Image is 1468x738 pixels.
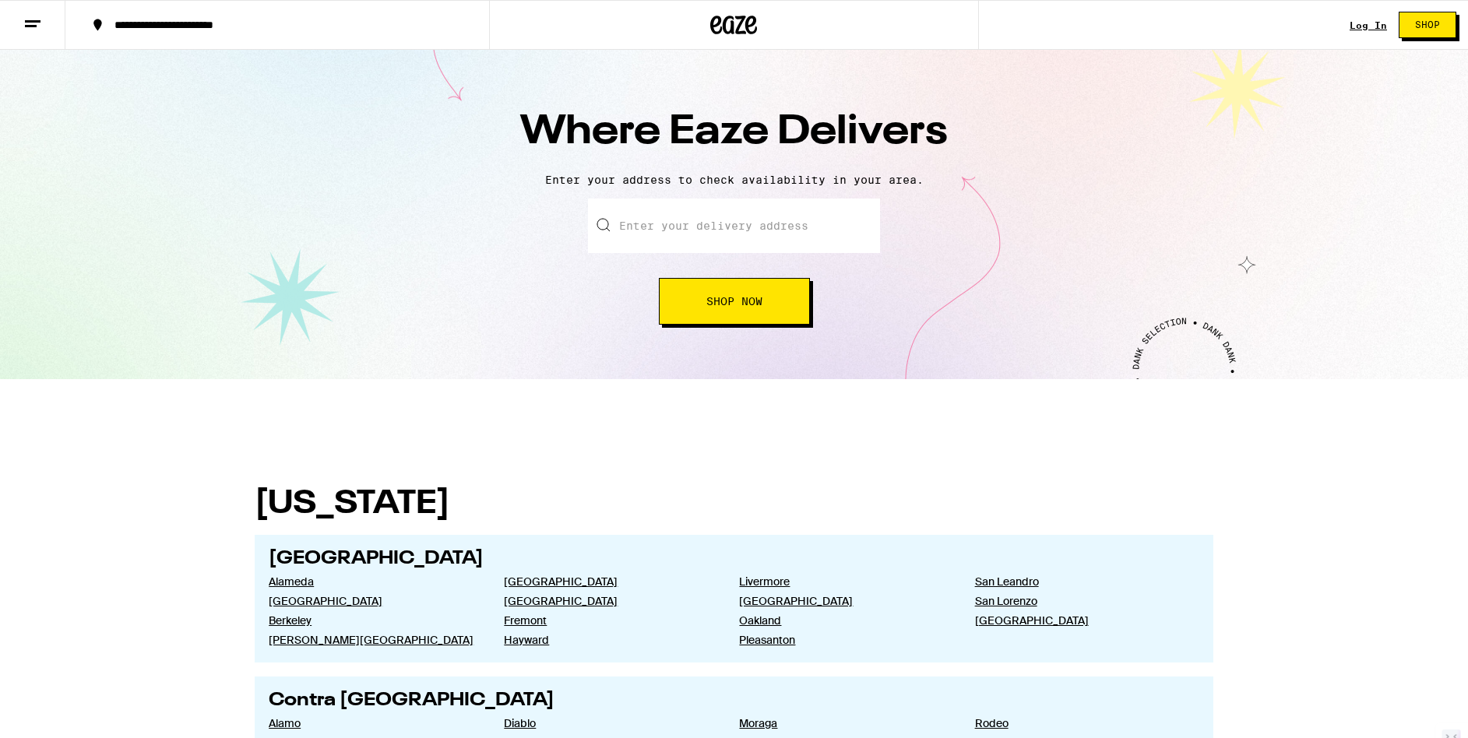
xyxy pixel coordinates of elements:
a: Berkeley [269,613,479,627]
a: Diablo [504,716,714,730]
a: Alameda [269,575,479,589]
input: Enter your delivery address [588,199,880,253]
h2: Contra [GEOGRAPHIC_DATA] [269,691,1199,710]
a: Pleasanton [739,633,949,647]
a: Moraga [739,716,949,730]
h1: Where Eaze Delivers [462,104,1007,161]
span: Shop Now [706,296,762,307]
a: Rodeo [975,716,1185,730]
a: Log In [1350,20,1387,30]
a: [GEOGRAPHIC_DATA] [504,575,714,589]
button: Shop [1399,12,1456,38]
a: San Leandro [975,575,1185,589]
a: [GEOGRAPHIC_DATA] [269,594,479,608]
p: Enter your address to check availability in your area. [16,174,1452,186]
button: Shop Now [659,278,810,325]
a: Oakland [739,613,949,627]
a: Alamo [269,716,479,730]
h2: [GEOGRAPHIC_DATA] [269,550,1199,568]
a: [GEOGRAPHIC_DATA] [739,594,949,608]
a: [PERSON_NAME][GEOGRAPHIC_DATA] [269,633,479,647]
a: Hayward [504,633,714,647]
a: San Lorenzo [975,594,1185,608]
h1: [US_STATE] [255,488,1214,521]
a: [GEOGRAPHIC_DATA] [504,594,714,608]
a: Livermore [739,575,949,589]
a: Fremont [504,613,714,627]
a: [GEOGRAPHIC_DATA] [975,613,1185,627]
a: Shop [1387,12,1468,38]
span: Shop [1415,20,1440,30]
